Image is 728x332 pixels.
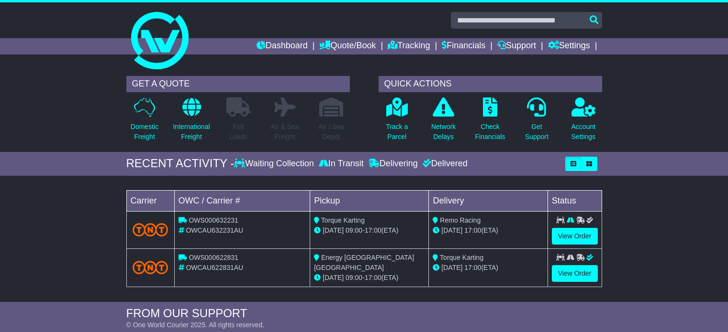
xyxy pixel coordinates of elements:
p: Account Settings [571,122,596,142]
span: [DATE] [323,274,344,281]
span: 17:00 [365,274,381,281]
a: Tracking [388,38,430,54]
div: (ETA) [433,263,543,273]
a: NetworkDelays [431,97,456,147]
a: Track aParcel [385,97,408,147]
img: TNT_Domestic.png [133,261,168,274]
p: Network Delays [431,122,456,142]
div: (ETA) [433,225,543,236]
td: Carrier [126,190,174,211]
a: Quote/Book [319,38,376,54]
td: Pickup [310,190,429,211]
a: Financials [442,38,485,54]
span: 09:00 [346,226,362,234]
a: InternationalFreight [172,97,210,147]
td: Delivery [429,190,548,211]
a: DomesticFreight [130,97,159,147]
span: 09:00 [346,274,362,281]
span: 17:00 [464,264,481,271]
a: GetSupport [525,97,549,147]
div: Delivered [420,159,468,169]
div: FROM OUR SUPPORT [126,307,602,321]
span: © One World Courier 2025. All rights reserved. [126,321,265,329]
span: 17:00 [464,226,481,234]
a: Support [497,38,536,54]
span: OWCAU622831AU [186,264,243,271]
a: Settings [548,38,590,54]
p: Get Support [525,122,549,142]
p: Track a Parcel [386,122,408,142]
span: Torque Karting [440,254,483,261]
span: Energy [GEOGRAPHIC_DATA] [GEOGRAPHIC_DATA] [314,254,414,271]
p: Full Loads [226,122,250,142]
a: CheckFinancials [475,97,506,147]
span: [DATE] [441,226,462,234]
p: Domestic Freight [131,122,158,142]
p: International Freight [173,122,210,142]
span: OWS000632231 [189,216,238,224]
div: RECENT ACTIVITY - [126,157,235,171]
p: Air / Sea Depot [318,122,344,142]
span: OWCAU632231AU [186,226,243,234]
span: Torque Karting [321,216,365,224]
span: [DATE] [323,226,344,234]
div: QUICK ACTIONS [379,76,602,92]
div: - (ETA) [314,225,425,236]
a: View Order [552,265,598,282]
span: [DATE] [441,264,462,271]
td: OWC / Carrier # [174,190,310,211]
div: In Transit [316,159,366,169]
div: Waiting Collection [234,159,316,169]
a: Dashboard [257,38,308,54]
img: TNT_Domestic.png [133,223,168,236]
p: Check Financials [475,122,505,142]
span: OWS000622831 [189,254,238,261]
span: Remo Racing [440,216,481,224]
span: 17:00 [365,226,381,234]
p: Air & Sea Freight [270,122,299,142]
a: View Order [552,228,598,245]
div: - (ETA) [314,273,425,283]
td: Status [548,190,602,211]
div: Delivering [366,159,420,169]
div: GET A QUOTE [126,76,350,92]
a: AccountSettings [571,97,596,147]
